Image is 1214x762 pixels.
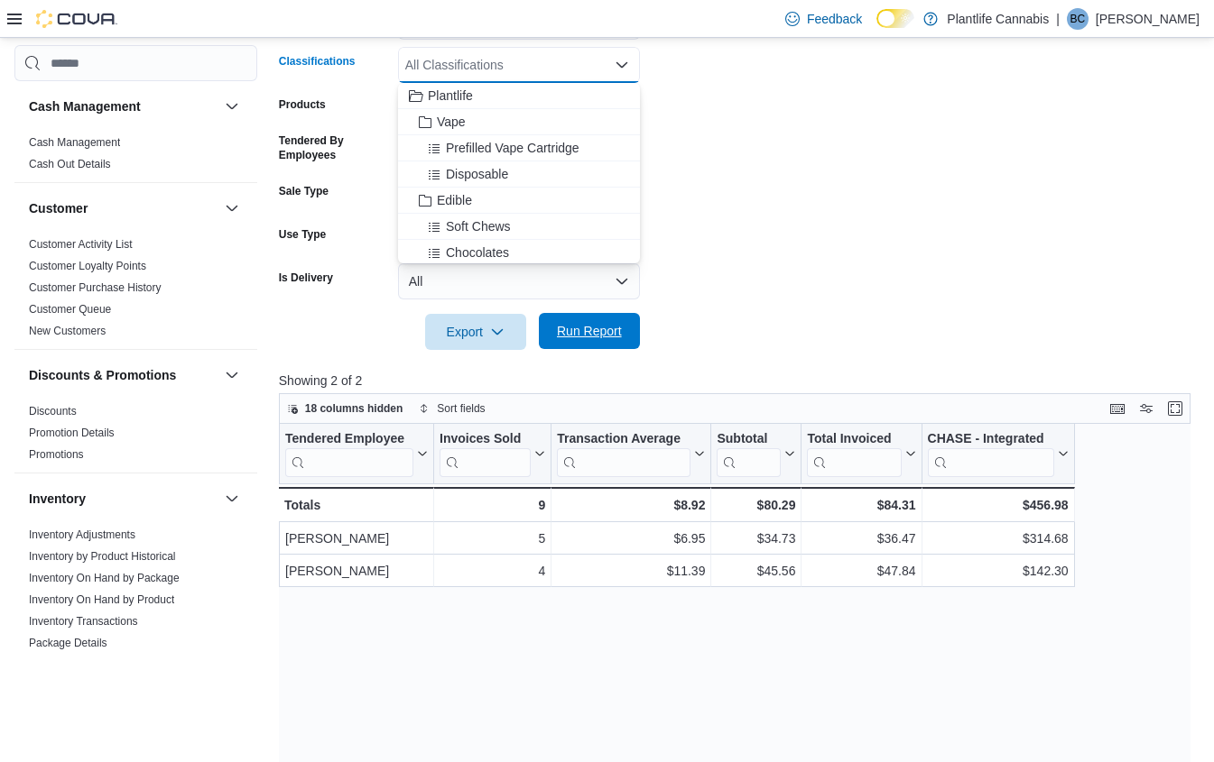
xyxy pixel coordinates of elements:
span: Customer Queue [29,302,111,317]
button: Vape [398,109,640,135]
label: Classifications [279,54,356,69]
div: Transaction Average [557,431,690,448]
a: Discounts [29,405,77,418]
p: Showing 2 of 2 [279,372,1200,390]
div: Invoices Sold [440,431,531,448]
a: Customer Purchase History [29,281,162,294]
button: Discounts & Promotions [221,364,243,386]
button: Sort fields [412,398,492,419]
p: | [1056,8,1060,30]
a: Feedback [778,1,869,37]
span: Customer Activity List [29,237,133,252]
div: Discounts & Promotions [14,400,257,473]
div: Tendered Employee [285,431,413,448]
a: Inventory On Hand by Product [29,593,174,606]
div: Customer [14,234,257,349]
div: Total Invoiced [807,431,901,477]
div: $11.39 [557,560,705,582]
div: Transaction Average [557,431,690,477]
span: Dark Mode [876,28,877,29]
div: $142.30 [927,560,1068,582]
button: Disposable [398,161,640,188]
button: Display options [1135,398,1157,419]
span: Inventory Adjustments [29,528,135,542]
button: Customer [29,199,218,217]
span: Edible [437,191,472,209]
a: Promotion Details [29,427,115,439]
a: Cash Management [29,136,120,149]
div: 4 [440,560,545,582]
a: Inventory by Product Historical [29,550,176,563]
span: BC [1070,8,1086,30]
div: Totals [284,494,428,516]
button: CHASE - Integrated [927,431,1068,477]
button: Invoices Sold [440,431,545,477]
span: Inventory On Hand by Product [29,592,174,607]
a: Customer Activity List [29,238,133,251]
span: Customer Purchase History [29,280,162,295]
span: Plantlife [428,87,473,105]
a: Customer Queue [29,303,111,316]
a: Cash Out Details [29,158,111,170]
span: Inventory by Product Historical [29,549,176,564]
button: Customer [221,197,243,219]
span: Export [436,314,515,350]
span: Cash Management [29,135,120,150]
div: 5 [440,528,545,549]
div: Tendered Employee [285,431,413,477]
span: Promotions [29,447,84,462]
span: Vape [437,113,466,131]
div: $84.31 [807,494,915,516]
div: $8.92 [557,494,705,516]
p: [PERSON_NAME] [1096,8,1200,30]
span: Prefilled Vape Cartridge [446,139,579,157]
span: Inventory On Hand by Package [29,571,180,585]
button: Prefilled Vape Cartridge [398,135,640,161]
div: $314.68 [927,528,1068,549]
label: Sale Type [279,184,329,198]
label: Tendered By Employees [279,133,391,162]
button: Edible [398,188,640,214]
a: Promotions [29,448,84,461]
div: $47.84 [807,560,915,582]
span: Package Details [29,636,107,650]
span: Sort fields [437,401,485,416]
span: Customer Loyalty Points [29,259,146,273]
label: Is Delivery [279,271,333,285]
div: [PERSON_NAME] [285,528,428,549]
button: All [398,263,640,299]
button: Chocolates [398,240,640,266]
button: Tendered Employee [285,431,428,477]
label: Products [279,97,326,112]
button: Subtotal [717,431,795,477]
input: Dark Mode [876,9,914,28]
a: Inventory On Hand by Package [29,572,180,584]
a: New Customers [29,325,106,337]
span: Chocolates [446,243,509,262]
div: $456.98 [927,494,1068,516]
div: Cash Management [14,132,257,182]
div: Subtotal [717,431,781,448]
div: CHASE - Integrated [927,431,1053,448]
button: Total Invoiced [807,431,915,477]
button: Inventory [29,490,218,508]
div: Subtotal [717,431,781,477]
span: Promotion Details [29,426,115,440]
button: Transaction Average [557,431,705,477]
span: Discounts [29,404,77,418]
button: Cash Management [221,96,243,117]
button: Run Report [539,313,640,349]
span: Feedback [807,10,862,28]
img: Cova [36,10,117,28]
button: Close list of options [615,58,629,72]
p: Plantlife Cannabis [947,8,1049,30]
button: Cash Management [29,97,218,115]
h3: Cash Management [29,97,141,115]
h3: Inventory [29,490,86,508]
span: Soft Chews [446,217,511,235]
button: Enter fullscreen [1164,398,1186,419]
h3: Customer [29,199,88,217]
a: Package Details [29,637,107,649]
div: $36.47 [807,528,915,549]
div: $6.95 [557,528,705,549]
